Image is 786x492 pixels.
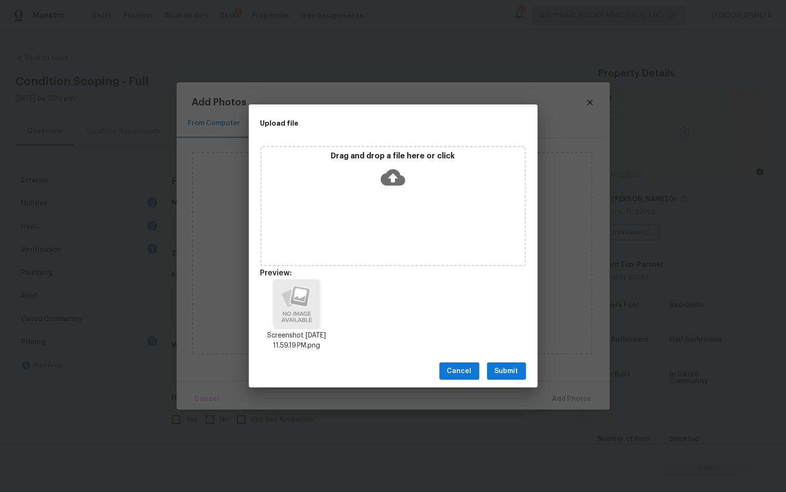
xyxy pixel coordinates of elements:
[495,365,518,377] span: Submit
[274,280,319,328] img: h91OBf61q4PEwAAAABJRU5ErkJggg==
[262,151,525,161] p: Drag and drop a file here or click
[447,365,472,377] span: Cancel
[439,363,479,380] button: Cancel
[260,331,334,351] p: Screenshot [DATE] 11.59.19 PM.png
[487,363,526,380] button: Submit
[260,118,483,129] h2: Upload file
